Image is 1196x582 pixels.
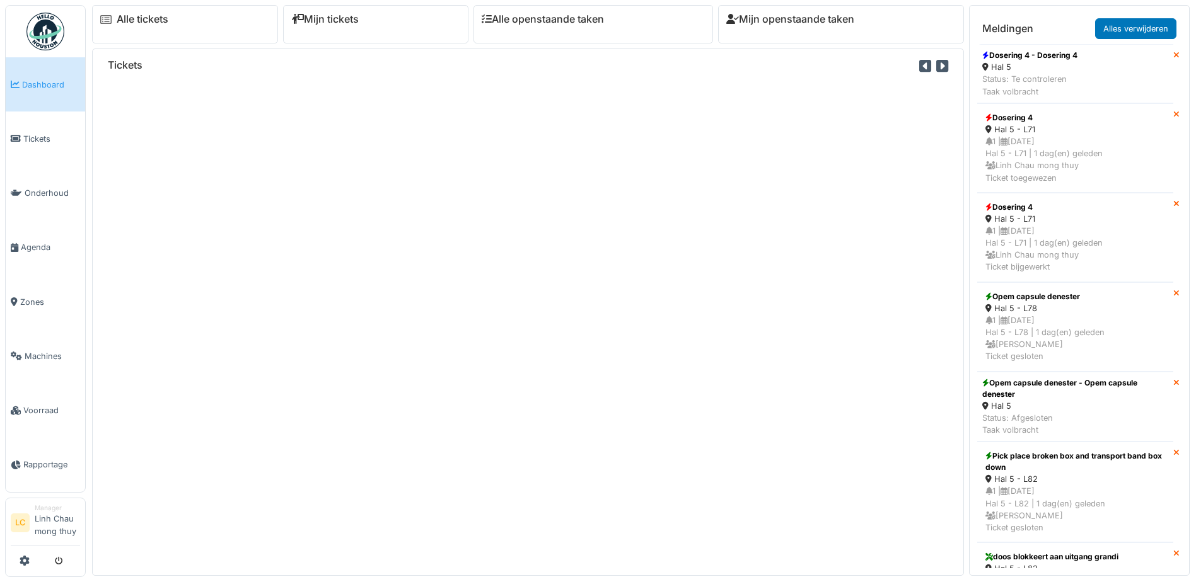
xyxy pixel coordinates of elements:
div: 1 | [DATE] Hal 5 - L71 | 1 dag(en) geleden Linh Chau mong thuy Ticket toegewezen [985,135,1165,184]
div: Dosering 4 - Dosering 4 [982,50,1077,61]
a: Dosering 4 - Dosering 4 Hal 5 Status: Te controlerenTaak volbracht [977,44,1173,103]
div: doos blokkeert aan uitgang grandi [985,551,1165,562]
li: Linh Chau mong thuy [35,503,80,542]
div: Hal 5 - L82 [985,562,1165,574]
a: Alle openstaande taken [482,13,604,25]
a: Mijn tickets [291,13,359,25]
div: Hal 5 - L78 [985,302,1165,314]
div: Hal 5 - L71 [985,123,1165,135]
a: Opem capsule denester Hal 5 - L78 1 |[DATE]Hal 5 - L78 | 1 dag(en) geleden [PERSON_NAME]Ticket ge... [977,282,1173,372]
img: Badge_color-CXgf-gQk.svg [26,13,64,50]
div: Opem capsule denester - Opem capsule denester [982,377,1168,400]
a: Agenda [6,220,85,275]
span: Zones [20,296,80,308]
a: Opem capsule denester - Opem capsule denester Hal 5 Status: AfgeslotenTaak volbracht [977,372,1173,442]
a: Rapportage [6,438,85,492]
span: Dashboard [22,79,80,91]
div: Status: Te controleren Taak volbracht [982,73,1077,97]
li: LC [11,513,30,532]
div: Dosering 4 [985,202,1165,213]
div: 1 | [DATE] Hal 5 - L82 | 1 dag(en) geleden [PERSON_NAME] Ticket gesloten [985,485,1165,533]
a: Dosering 4 Hal 5 - L71 1 |[DATE]Hal 5 - L71 | 1 dag(en) geleden Linh Chau mong thuyTicket bijgewerkt [977,193,1173,282]
div: Hal 5 - L71 [985,213,1165,225]
a: Zones [6,275,85,329]
h6: Tickets [108,59,142,71]
a: LC ManagerLinh Chau mong thuy [11,503,80,545]
div: Manager [35,503,80,513]
a: Alles verwijderen [1095,18,1176,39]
div: Status: Afgesloten Taak volbracht [982,412,1168,436]
div: Opem capsule denester [985,291,1165,302]
span: Onderhoud [25,187,80,199]
a: Voorraad [6,384,85,438]
div: Dosering 4 [985,112,1165,123]
span: Agenda [21,241,80,253]
span: Rapportage [23,459,80,471]
a: Pick place broken box and transport band box down Hal 5 - L82 1 |[DATE]Hal 5 - L82 | 1 dag(en) ge... [977,442,1173,542]
a: Dashboard [6,57,85,111]
a: Alle tickets [117,13,168,25]
div: Hal 5 - L82 [985,473,1165,485]
div: 1 | [DATE] Hal 5 - L71 | 1 dag(en) geleden Linh Chau mong thuy Ticket bijgewerkt [985,225,1165,273]
a: Machines [6,329,85,383]
div: Hal 5 [982,61,1077,73]
h6: Meldingen [982,23,1033,35]
div: 1 | [DATE] Hal 5 - L78 | 1 dag(en) geleden [PERSON_NAME] Ticket gesloten [985,314,1165,363]
a: Dosering 4 Hal 5 - L71 1 |[DATE]Hal 5 - L71 | 1 dag(en) geleden Linh Chau mong thuyTicket toegewezen [977,103,1173,193]
a: Onderhoud [6,166,85,220]
a: Tickets [6,111,85,166]
span: Tickets [23,133,80,145]
span: Voorraad [23,404,80,416]
div: Pick place broken box and transport band box down [985,450,1165,473]
span: Machines [25,350,80,362]
a: Mijn openstaande taken [726,13,854,25]
div: Hal 5 [982,400,1168,412]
